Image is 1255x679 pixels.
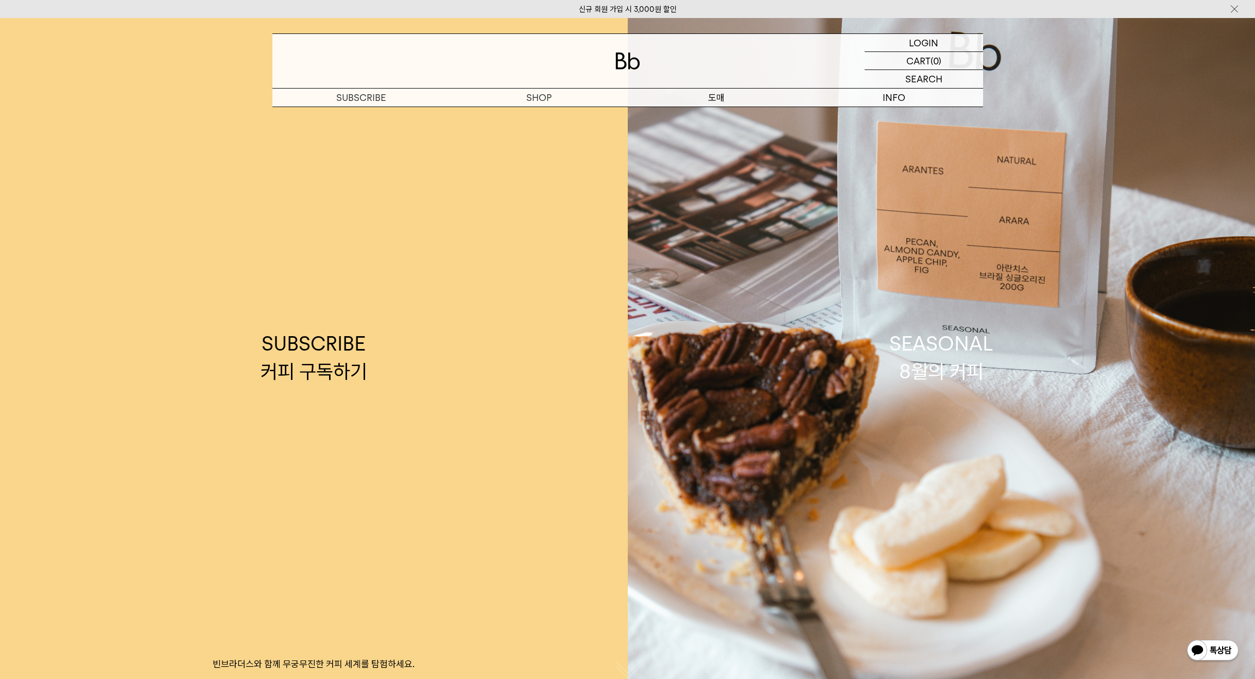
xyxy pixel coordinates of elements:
a: CART (0) [865,52,983,70]
p: 도매 [628,89,805,107]
a: LOGIN [865,34,983,52]
div: SEASONAL 8월의 커피 [889,330,993,385]
img: 카카오톡 채널 1:1 채팅 버튼 [1186,639,1240,664]
p: (0) [931,52,941,69]
a: 신규 회원 가입 시 3,000원 할인 [579,5,677,14]
a: SUBSCRIBE [272,89,450,107]
p: LOGIN [909,34,938,51]
p: INFO [805,89,983,107]
p: SEARCH [905,70,942,88]
p: CART [906,52,931,69]
div: SUBSCRIBE 커피 구독하기 [261,330,367,385]
img: 로고 [615,53,640,69]
a: SHOP [450,89,628,107]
